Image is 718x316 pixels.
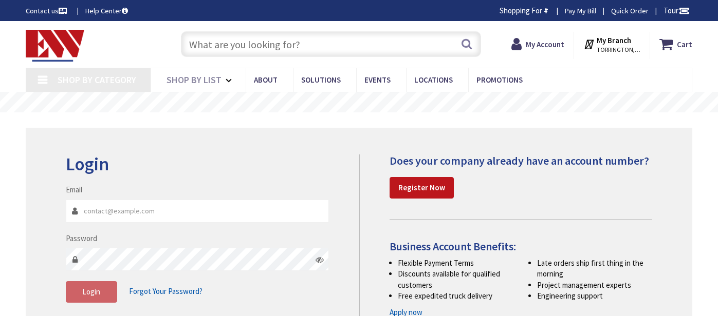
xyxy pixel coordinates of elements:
[511,35,564,53] a: My Account
[414,75,453,85] span: Locations
[500,6,542,15] span: Shopping For
[85,6,128,16] a: Help Center
[66,154,329,174] h2: Login
[58,74,136,86] span: Shop By Category
[66,184,82,195] label: Email
[26,6,69,16] a: Contact us
[364,75,391,85] span: Events
[390,240,652,252] h4: Business Account Benefits:
[611,6,649,16] a: Quick Order
[664,6,690,15] span: Tour
[301,75,341,85] span: Solutions
[129,286,202,296] span: Forgot Your Password?
[167,74,222,86] span: Shop By List
[583,35,640,53] div: My Branch TORRINGTON, [GEOGRAPHIC_DATA]
[565,6,596,16] a: Pay My Bill
[659,35,692,53] a: Cart
[544,6,548,15] strong: #
[476,75,523,85] span: Promotions
[66,200,329,223] input: Email
[677,35,692,53] strong: Cart
[181,31,481,57] input: What are you looking for?
[390,154,652,167] h4: Does your company already have an account number?
[390,177,454,199] a: Register Now
[526,39,564,49] strong: My Account
[597,35,631,45] strong: My Branch
[129,282,202,301] a: Forgot Your Password?
[537,280,653,290] li: Project management experts
[26,30,84,62] img: Electrical Wholesalers, Inc.
[66,281,117,303] button: Login
[316,255,324,264] i: Click here to show/hide password
[398,268,513,290] li: Discounts available for qualified customers
[537,258,653,280] li: Late orders ship first thing in the morning
[66,233,97,244] label: Password
[537,290,653,301] li: Engineering support
[398,183,445,192] strong: Register Now
[597,46,640,54] span: TORRINGTON, [GEOGRAPHIC_DATA]
[265,97,453,108] rs-layer: Free Same Day Pickup at 19 Locations
[398,258,513,268] li: Flexible Payment Terms
[82,287,100,297] span: Login
[254,75,278,85] span: About
[398,290,513,301] li: Free expedited truck delivery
